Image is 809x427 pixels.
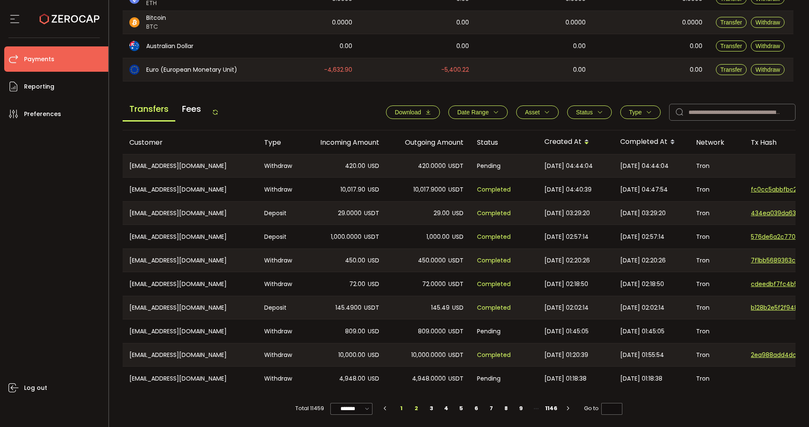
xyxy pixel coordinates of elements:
span: [DATE] 02:20:26 [620,256,666,265]
span: Completed [477,350,511,360]
span: Pending [477,374,501,384]
div: Status [470,138,538,147]
span: 0.0000 [682,18,702,27]
li: 1146 [544,403,559,414]
div: Tron [689,296,744,319]
div: Deposit [257,225,302,249]
span: Payments [24,53,54,65]
div: Tron [689,202,744,224]
div: Withdraw [257,272,302,296]
span: USD [452,303,463,313]
button: Date Range [448,105,508,119]
span: Australian Dollar [146,42,193,51]
span: [DATE] 01:18:38 [620,374,662,384]
span: 450.0000 [418,256,446,265]
li: 6 [469,403,484,414]
span: 145.4900 [335,303,362,313]
span: USDT [448,327,463,336]
span: [DATE] 02:57:14 [544,232,589,242]
div: Tron [689,272,744,296]
span: Log out [24,382,47,394]
span: [DATE] 02:20:26 [544,256,590,265]
span: USD [368,256,379,265]
span: 420.00 [345,161,365,171]
div: [EMAIL_ADDRESS][DOMAIN_NAME] [123,343,257,366]
div: Withdraw [257,319,302,343]
span: Completed [477,208,511,218]
span: 0.00 [690,65,702,75]
button: Download [386,105,440,119]
li: 7 [484,403,499,414]
span: [DATE] 01:55:54 [620,350,664,360]
span: Withdraw [755,66,780,73]
button: Transfer [716,64,747,75]
span: 72.0000 [422,279,446,289]
div: [EMAIL_ADDRESS][DOMAIN_NAME] [123,178,257,201]
span: -4,632.90 [324,65,352,75]
span: 450.00 [345,256,365,265]
span: -5,400.22 [441,65,469,75]
span: Fees [175,97,208,120]
span: Transfers [123,97,175,122]
span: 4,948.00 [339,374,365,384]
span: [DATE] 04:40:39 [544,185,592,195]
div: Customer [123,138,257,147]
span: 72.00 [349,279,365,289]
span: USDT [448,350,463,360]
span: Pending [477,161,501,171]
span: Transfer [721,19,742,26]
span: Transfer [721,43,742,49]
span: [DATE] 02:57:14 [620,232,664,242]
span: [DATE] 03:29:20 [544,208,590,218]
span: 10,000.0000 [411,350,446,360]
span: Completed [477,279,511,289]
span: [DATE] 02:02:14 [620,303,664,313]
span: Completed [477,256,511,265]
span: USD [368,374,379,384]
span: 29.00 [434,208,450,218]
span: Withdraw [755,43,780,49]
img: aud_portfolio.svg [129,41,139,51]
span: USDT [364,232,379,242]
span: [DATE] 02:02:14 [544,303,589,313]
span: [DATE] 01:45:05 [620,327,664,336]
div: Withdraw [257,249,302,272]
span: USDT [448,256,463,265]
li: 1 [394,403,409,414]
span: USD [368,350,379,360]
span: BTC [146,22,166,31]
div: Tron [689,249,744,272]
div: Type [257,138,302,147]
div: [EMAIL_ADDRESS][DOMAIN_NAME] [123,319,257,343]
li: 8 [498,403,514,414]
span: 0.00 [456,41,469,51]
div: Tron [689,319,744,343]
span: [DATE] 03:29:20 [620,208,666,218]
button: Withdraw [751,41,785,51]
div: Withdraw [257,343,302,366]
span: 10,017.90 [340,185,365,195]
span: Date Range [457,109,489,116]
span: 4,948.0000 [412,374,446,384]
iframe: Chat Widget [767,386,809,427]
span: USD [368,161,379,171]
span: 10,017.9000 [413,185,446,195]
div: [EMAIL_ADDRESS][DOMAIN_NAME] [123,272,257,296]
img: btc_portfolio.svg [129,17,139,27]
div: Tron [689,225,744,249]
div: Deposit [257,202,302,224]
span: 145.49 [431,303,450,313]
div: Withdraw [257,178,302,201]
span: USD [452,232,463,242]
span: Asset [525,109,540,116]
li: 5 [454,403,469,414]
span: [DATE] 02:18:50 [544,279,588,289]
span: 0.0000 [332,18,352,27]
span: Bitcoin [146,14,166,22]
span: [DATE] 04:44:04 [620,161,669,171]
div: Deposit [257,296,302,319]
span: [DATE] 01:20:39 [544,350,588,360]
span: 1,000.00 [426,232,450,242]
span: Completed [477,232,511,242]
